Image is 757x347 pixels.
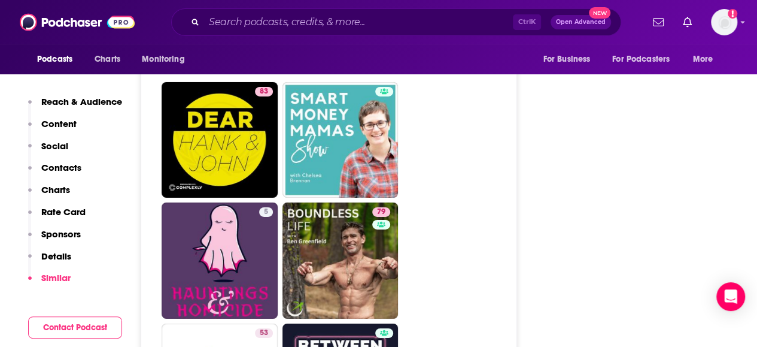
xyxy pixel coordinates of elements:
[648,12,668,32] a: Show notifications dropdown
[162,82,278,198] a: 83
[711,9,737,35] img: User Profile
[41,228,81,240] p: Sponsors
[20,11,135,34] img: Podchaser - Follow, Share and Rate Podcasts
[28,272,71,294] button: Similar
[37,51,72,68] span: Podcasts
[95,51,120,68] span: Charts
[260,86,268,98] span: 83
[28,228,81,251] button: Sponsors
[259,207,273,217] a: 5
[711,9,737,35] span: Logged in as RiverheadPublicity
[28,162,81,184] button: Contacts
[513,14,541,30] span: Ctrl K
[264,206,268,218] span: 5
[28,96,122,118] button: Reach & Audience
[41,251,71,262] p: Details
[41,162,81,173] p: Contacts
[41,118,77,129] p: Content
[377,206,385,218] span: 79
[693,51,713,68] span: More
[28,140,68,162] button: Social
[556,19,606,25] span: Open Advanced
[28,118,77,140] button: Content
[133,48,200,71] button: open menu
[678,12,697,32] a: Show notifications dropdown
[716,282,745,311] div: Open Intercom Messenger
[171,8,621,36] div: Search podcasts, credits, & more...
[551,15,611,29] button: Open AdvancedNew
[142,51,184,68] span: Monitoring
[87,48,127,71] a: Charts
[534,48,605,71] button: open menu
[604,48,687,71] button: open menu
[711,9,737,35] button: Show profile menu
[260,327,268,339] span: 53
[372,207,390,217] a: 79
[728,9,737,19] svg: Add a profile image
[255,328,273,338] a: 53
[255,87,273,96] a: 83
[41,140,68,152] p: Social
[589,7,610,19] span: New
[282,203,399,319] a: 79
[29,48,88,71] button: open menu
[41,272,71,283] p: Similar
[28,251,71,273] button: Details
[28,184,70,206] button: Charts
[685,48,728,71] button: open menu
[28,206,86,228] button: Rate Card
[28,316,122,339] button: Contact Podcast
[543,51,590,68] span: For Business
[162,203,278,319] a: 5
[41,96,122,107] p: Reach & Audience
[204,13,513,32] input: Search podcasts, credits, & more...
[612,51,670,68] span: For Podcasters
[41,184,70,195] p: Charts
[41,206,86,218] p: Rate Card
